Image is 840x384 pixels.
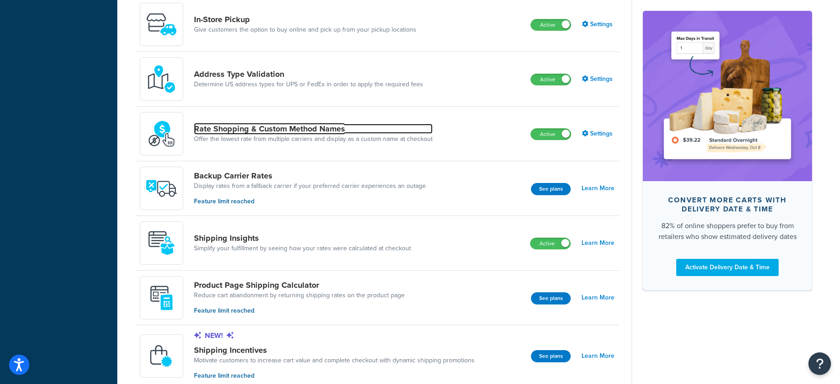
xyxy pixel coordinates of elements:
img: icon-duo-feat-rate-shopping-ecdd8bed.png [146,118,177,150]
a: Product Page Shipping Calculator [194,280,405,290]
a: In-Store Pickup [194,14,416,24]
img: Acw9rhKYsOEjAAAAAElFTkSuQmCC [146,227,177,259]
label: Active [531,74,571,85]
img: kIG8fy0lQAAAABJRU5ErkJggg== [146,63,177,95]
div: Convert more carts with delivery date & time [657,195,798,213]
button: See plans [531,292,571,304]
img: wfgcfpwTIucLEAAAAASUVORK5CYII= [146,9,177,40]
button: See plans [531,350,571,362]
p: New! [194,331,475,341]
a: Display rates from a fallback carrier if your preferred carrier experiences an outage [194,182,426,191]
p: Feature limit reached [194,197,426,206]
button: Open Resource Center [808,352,831,375]
a: Learn More [582,182,614,195]
a: Reduce cart abandonment by returning shipping rates on the product page [194,291,405,300]
a: Address Type Validation [194,69,423,79]
a: Settings [582,18,614,31]
p: Feature limit reached [194,306,405,316]
a: Give customers the option to buy online and pick up from your pickup locations [194,25,416,34]
a: Learn More [582,350,614,362]
a: Backup Carrier Rates [194,171,426,181]
a: New!Shipping Incentives [194,331,475,355]
img: +D8d0cXZM7VpdAAAAAElFTkSuQmCC [146,282,177,314]
a: Learn More [582,291,614,304]
label: Active [531,19,571,30]
label: Active [531,129,571,140]
a: Offer the lowest rate from multiple carriers and display as a custom name at checkout [194,135,433,144]
a: Settings [582,73,614,85]
label: Active [531,238,570,249]
p: Feature limit reached [194,371,475,381]
a: Motivate customers to increase cart value and complete checkout with dynamic shipping promotions [194,356,475,365]
a: Learn More [582,237,614,249]
a: Shipping Insights [194,233,411,243]
img: feature-image-ddt-36eae7f7280da8017bfb280eaccd9c446f90b1fe08728e4019434db127062ab4.png [656,24,798,167]
a: Activate Delivery Date & Time [676,258,779,276]
a: Settings [582,127,614,140]
a: Rate Shopping & Custom Method Names [194,124,433,134]
button: See plans [531,183,571,195]
div: 82% of online shoppers prefer to buy from retailers who show estimated delivery dates [657,220,798,242]
img: icon-duo-feat-backup-carrier-4420b188.png [146,173,177,204]
a: Determine US address types for UPS or FedEx in order to apply the required fees [194,80,423,89]
a: Simplify your fulfillment by seeing how your rates were calculated at checkout [194,244,411,253]
img: icon-shipping-incentives-64efee88.svg [146,340,176,371]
